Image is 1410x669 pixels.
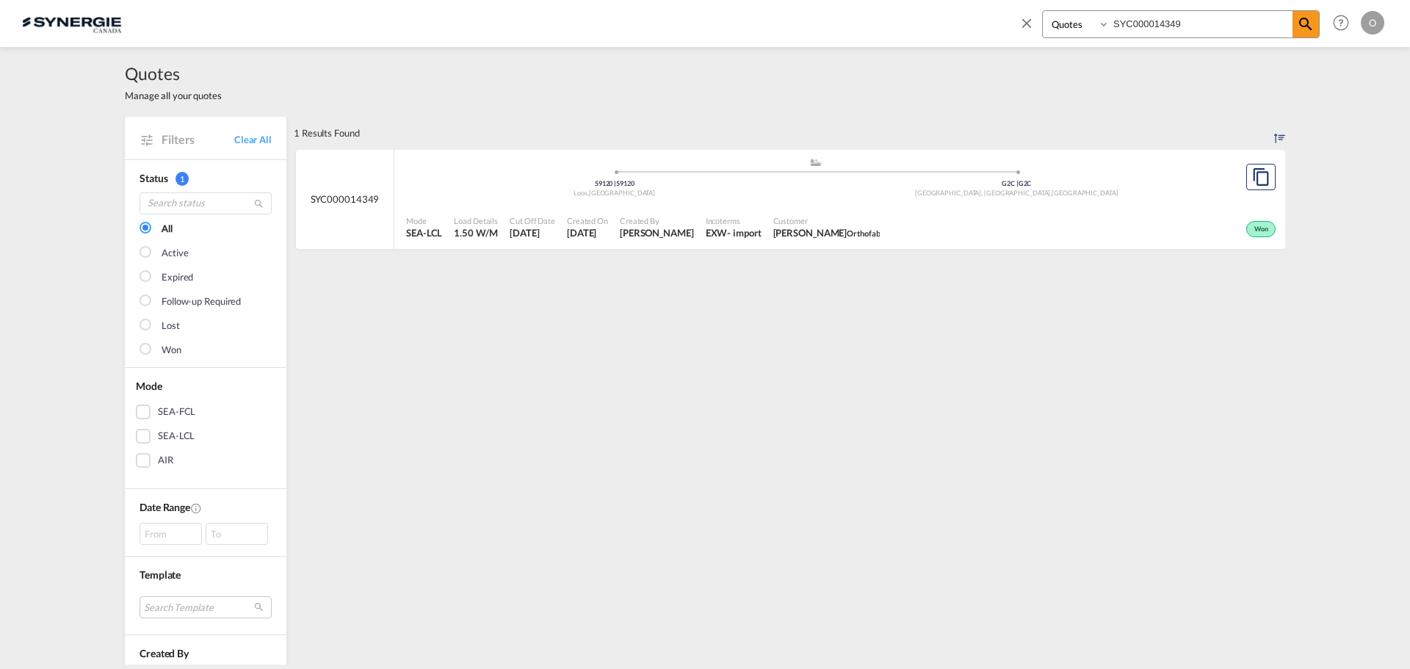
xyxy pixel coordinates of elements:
[1361,11,1384,35] div: O
[574,189,589,197] span: Loos
[454,227,497,239] span: 1.50 W/M
[1019,10,1042,46] span: icon-close
[773,215,881,226] span: Customer
[706,226,728,239] div: EXW
[1297,15,1315,33] md-icon: icon-magnify
[1252,168,1270,186] md-icon: assets/icons/custom/copyQuote.svg
[162,246,188,261] div: Active
[620,226,694,239] span: Rosa Ho
[1019,179,1032,187] span: G2C
[1328,10,1361,37] div: Help
[140,568,181,581] span: Template
[311,192,380,206] span: SYC000014349
[614,179,616,187] span: |
[1052,189,1118,197] span: [GEOGRAPHIC_DATA]
[847,228,880,238] span: Orthofab
[1292,11,1319,37] span: icon-magnify
[136,429,275,444] md-checkbox: SEA-LCL
[162,319,180,333] div: Lost
[807,159,825,166] md-icon: assets/icons/custom/ship-fill.svg
[1016,179,1019,187] span: |
[253,198,264,209] md-icon: icon-magnify
[176,172,189,186] span: 1
[125,89,222,102] span: Manage all your quotes
[140,172,167,184] span: Status
[567,215,608,226] span: Created On
[1019,15,1035,31] md-icon: icon-close
[140,647,189,659] span: Created By
[1050,189,1052,197] span: ,
[136,380,162,392] span: Mode
[190,502,202,514] md-icon: Created On
[595,179,616,187] span: 59120
[294,117,360,149] div: 1 Results Found
[140,523,272,545] span: From To
[406,215,442,226] span: Mode
[158,405,195,419] div: SEA-FCL
[915,189,1052,197] span: [GEOGRAPHIC_DATA], [GEOGRAPHIC_DATA]
[136,405,275,419] md-checkbox: SEA-FCL
[1274,117,1285,149] div: Sort by: Created On
[620,215,694,226] span: Created By
[510,226,555,239] span: 27 Aug 2025
[706,226,762,239] div: EXW import
[140,501,190,513] span: Date Range
[510,215,555,226] span: Cut Off Date
[1246,164,1276,190] button: Copy Quote
[234,133,272,146] a: Clear All
[22,7,121,40] img: 1f56c880d42311ef80fc7dca854c8e59.png
[587,189,589,197] span: ,
[1246,221,1276,237] div: Won
[140,192,272,214] input: Search status
[296,150,1285,250] div: SYC000014349 assets/icons/custom/ship-fill.svgassets/icons/custom/roll-o-plane.svgOrigin FranceDe...
[567,226,608,239] span: 27 Aug 2025
[125,62,222,85] span: Quotes
[589,189,655,197] span: [GEOGRAPHIC_DATA]
[162,131,234,148] span: Filters
[162,294,241,309] div: Follow-up Required
[158,429,195,444] div: SEA-LCL
[773,226,881,239] span: Maurice Lecuyer Orthofab
[727,226,761,239] div: - import
[140,523,202,545] div: From
[1328,10,1353,35] span: Help
[158,453,173,468] div: AIR
[206,523,268,545] div: To
[1110,11,1292,37] input: Enter Quotation Number
[162,222,173,236] div: All
[454,215,498,226] span: Load Details
[162,270,193,285] div: Expired
[1002,179,1019,187] span: G2C
[140,171,272,186] div: Status 1
[616,179,634,187] span: 59120
[706,215,762,226] span: Incoterms
[162,343,181,358] div: Won
[136,453,275,468] md-checkbox: AIR
[1254,225,1272,235] span: Won
[406,226,442,239] span: SEA-LCL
